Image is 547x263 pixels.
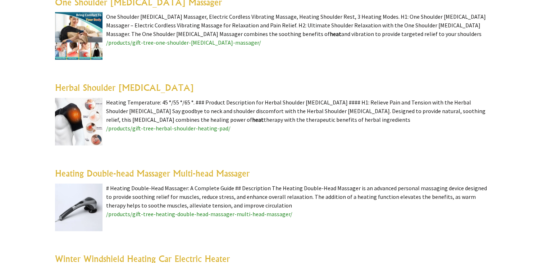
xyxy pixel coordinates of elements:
[106,39,261,46] a: /products/gift-tree-one-shoulder-[MEDICAL_DATA]-massager/
[106,125,231,132] a: /products/gift-tree-herbal-shoulder-heating-pad/
[252,116,264,123] highlight: heat
[330,30,341,37] highlight: heat
[106,210,292,218] a: /products/gift-tree-heating-double-head-massager-multi-head-massager/
[55,12,102,60] img: One Shoulder Heating Pad Massager
[55,184,102,231] img: Heating Double-head Massager Multi-head Massager
[55,98,102,146] img: Herbal Shoulder Heating Pad
[55,168,250,179] a: Heating Double-head Massager Multi-head Massager
[55,82,194,93] a: Herbal Shoulder [MEDICAL_DATA]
